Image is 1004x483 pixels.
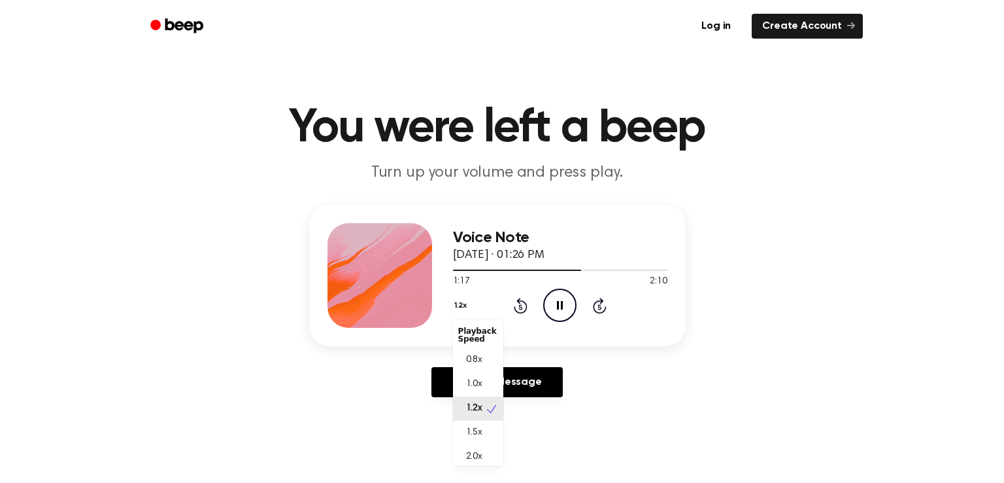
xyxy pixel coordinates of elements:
div: Playback Speed [453,322,503,348]
span: 1.2x [466,402,482,416]
span: 1.5x [466,426,482,440]
button: 1.2x [453,295,472,317]
span: 2.0x [466,450,482,464]
span: 1.0x [466,378,482,391]
div: 1.2x [453,319,503,466]
span: 0.8x [466,353,482,367]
